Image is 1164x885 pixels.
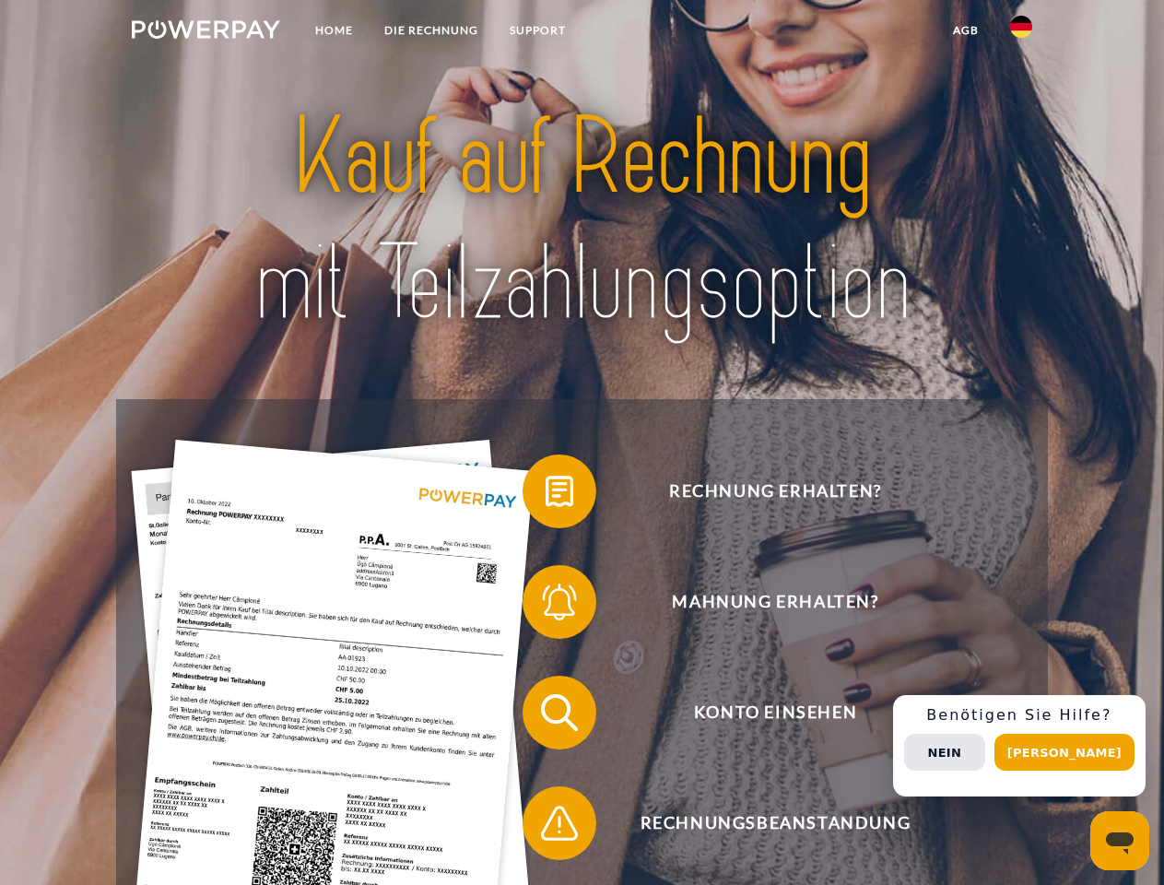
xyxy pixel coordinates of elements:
img: qb_bell.svg [536,579,582,625]
h3: Benötigen Sie Hilfe? [904,706,1135,725]
button: [PERSON_NAME] [994,734,1135,771]
iframe: Schaltfläche zum Öffnen des Messaging-Fensters [1090,811,1149,870]
button: Nein [904,734,985,771]
img: qb_bill.svg [536,468,582,514]
img: de [1010,16,1032,38]
a: DIE RECHNUNG [369,14,494,47]
button: Rechnungsbeanstandung [523,786,1002,860]
span: Rechnungsbeanstandung [549,786,1001,860]
span: Konto einsehen [549,676,1001,749]
img: logo-powerpay-white.svg [132,20,280,39]
a: Home [300,14,369,47]
span: Rechnung erhalten? [549,454,1001,528]
a: SUPPORT [494,14,582,47]
a: agb [937,14,994,47]
img: qb_search.svg [536,690,582,736]
span: Mahnung erhalten? [549,565,1001,639]
button: Mahnung erhalten? [523,565,1002,639]
button: Konto einsehen [523,676,1002,749]
button: Rechnung erhalten? [523,454,1002,528]
div: Schnellhilfe [893,695,1146,796]
img: title-powerpay_de.svg [176,88,988,353]
img: qb_warning.svg [536,800,582,846]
